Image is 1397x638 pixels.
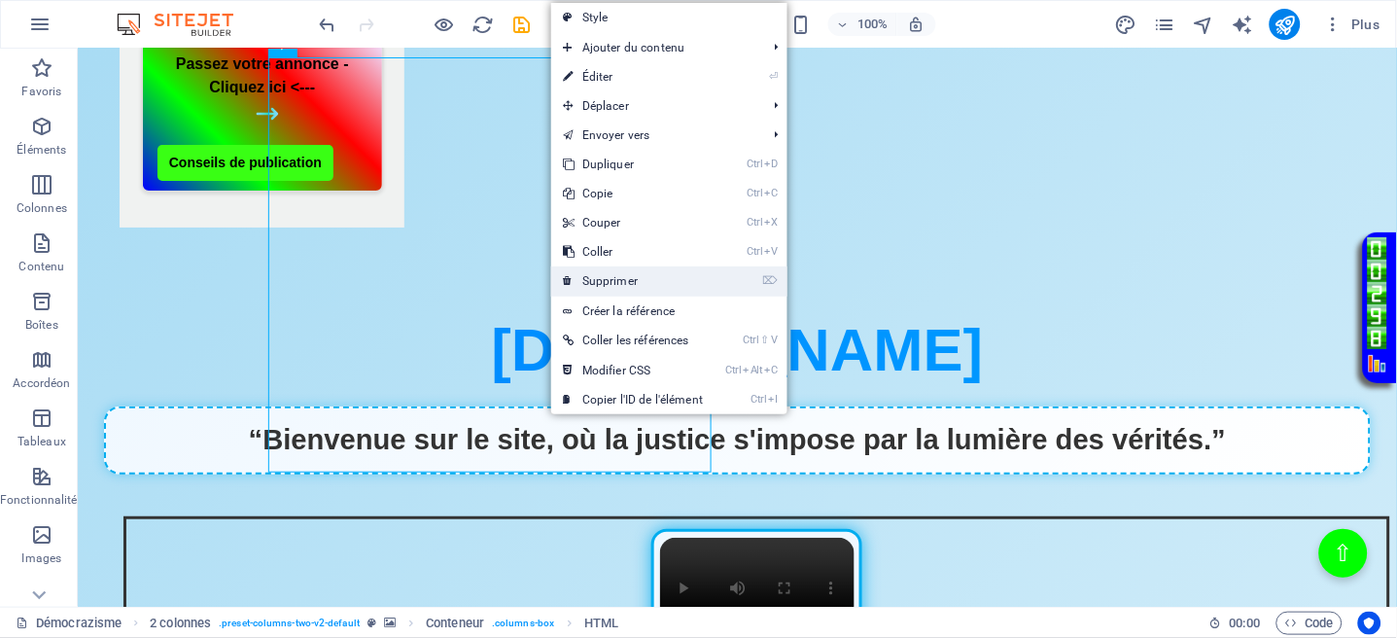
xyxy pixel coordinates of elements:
button: Usercentrics [1358,612,1381,635]
button: navigator [1192,13,1215,36]
a: Créer la référence [551,297,787,326]
i: ⇧ [761,334,770,346]
span: Déplacer [551,91,758,121]
i: Design (Ctrl+Alt+Y) [1114,14,1136,36]
a: Style [551,3,787,32]
a: Loupe [1290,305,1310,325]
button: undo [316,13,339,36]
i: Actualiser la page [472,14,495,36]
i: V [772,334,778,346]
h6: Durée de la session [1209,612,1261,635]
p: Colonnes [17,200,67,216]
i: Ctrl [748,216,763,229]
i: Publier [1274,14,1296,36]
a: Cliquez pour annuler la sélection. Double-cliquez pour ouvrir Pages. [16,612,122,635]
i: I [768,393,778,406]
i: ⌦ [762,274,778,287]
a: CtrlVColler [551,237,715,266]
i: Enregistrer (Ctrl+S) [511,14,534,36]
a: CtrlAltCModifier CSS [551,356,715,385]
button: Code [1276,612,1343,635]
span: Cliquez pour sélectionner. Double-cliquez pour modifier. [585,612,619,635]
a: ⌦Supprimer [551,266,715,296]
span: Plus [1324,15,1380,34]
button: reload [471,13,495,36]
button: text_generator [1231,13,1254,36]
span: Cliquez pour sélectionner. Double-cliquez pour modifier. [150,612,211,635]
p: Éléments [17,142,66,158]
p: Images [22,550,62,566]
span: . preset-columns-two-v2-default [219,612,360,635]
button: Cliquez ici pour quitter le mode Aperçu et poursuivre l'édition. [433,13,456,36]
a: CtrlDDupliquer [551,150,715,179]
a: CtrlICopier l'ID de l'élément [551,385,715,414]
i: Annuler : Modifier HTML (Ctrl+Z) [317,14,339,36]
span: 00 00 [1230,612,1260,635]
p: Accordéon [13,375,70,391]
h6: 100% [857,13,889,36]
img: Click pour voir le detail des visites de ce site [1290,189,1310,301]
span: Code [1285,612,1334,635]
button: save [510,13,534,36]
button: publish [1270,9,1301,40]
button: 100% [828,13,897,36]
i: X [764,216,778,229]
i: Ctrl [748,187,763,199]
i: Cet élément contient un arrière-plan. [384,618,396,628]
p: Favoris [21,84,61,99]
a: Envoyer vers [551,121,758,150]
i: D [764,158,778,170]
i: C [764,364,778,376]
p: Contenu [18,259,64,274]
nav: breadcrumb [150,612,619,635]
a: ⏎Éditer [551,62,715,91]
i: Navigateur [1192,14,1214,36]
i: Lors du redimensionnement, ajuster automatiquement le niveau de zoom en fonction de l'appareil sé... [908,16,926,33]
i: ⏎ [769,70,778,83]
button: pages [1153,13,1176,36]
i: Ctrl [744,334,759,346]
i: Ctrl [748,158,763,170]
span: Ajouter du contenu [551,33,758,62]
i: AI Writer [1231,14,1253,36]
button: ⇧ [1241,480,1290,529]
img: Editor Logo [112,13,258,36]
i: V [764,245,778,258]
p: Boîtes [25,317,58,333]
i: Ctrl [726,364,742,376]
button: Plus [1316,9,1388,40]
i: Ctrl [748,245,763,258]
span: Cliquez pour sélectionner. Double-cliquez pour modifier. [426,612,484,635]
i: Pages (Ctrl+Alt+S) [1153,14,1175,36]
button: design [1114,13,1137,36]
p: Tableaux [17,434,66,449]
a: CtrlXCouper [551,208,715,237]
i: Ctrl [751,393,767,406]
span: . columns-box [492,612,554,635]
a: Ctrl⇧VColler les références [551,326,715,355]
i: Alt [744,364,763,376]
i: Cet élément est une présélection personnalisable. [367,618,376,628]
i: C [764,187,778,199]
span: : [1243,616,1246,630]
a: CtrlCCopie [551,179,715,208]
